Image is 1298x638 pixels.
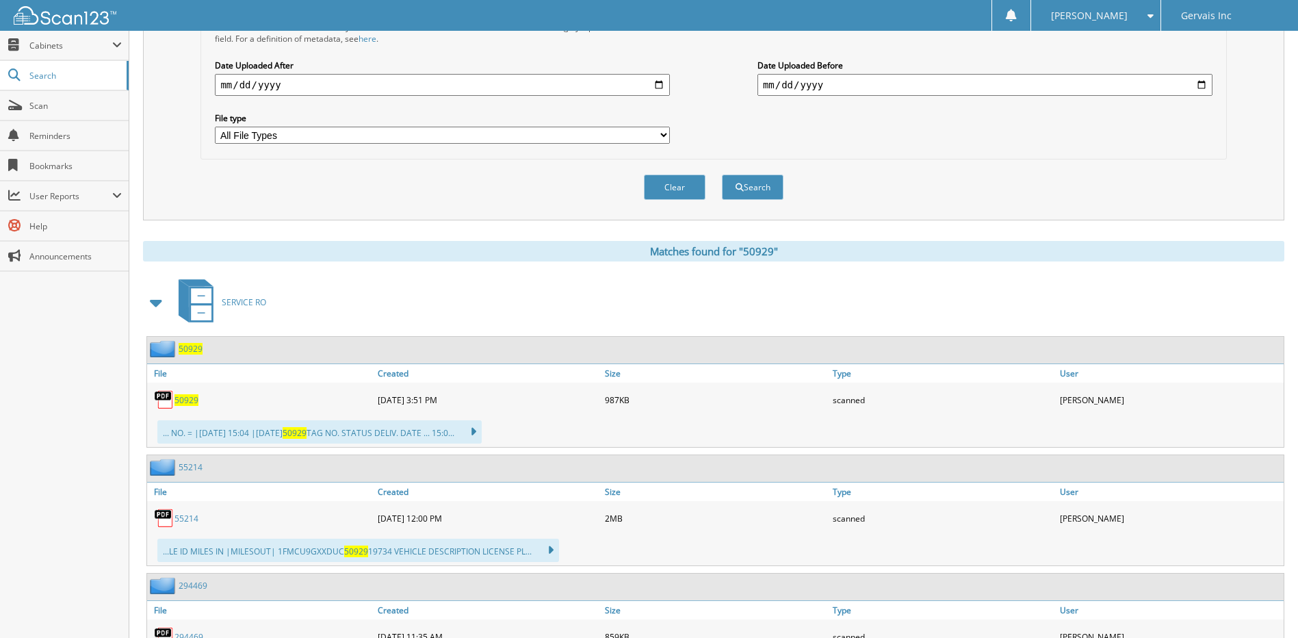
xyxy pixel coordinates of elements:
span: SERVICE RO [222,296,266,308]
a: User [1056,601,1284,620]
label: Date Uploaded Before [757,60,1212,71]
div: [PERSON_NAME] [1056,386,1284,413]
input: start [215,74,670,96]
span: 50929 [283,427,307,439]
button: Clear [644,175,705,200]
div: ...LE ID MILES IN |MILESOUT| 1FMCU9GXXDUC 19734 VEHICLE DESCRIPTION LICENSE PL... [157,539,559,562]
div: ... NO. = |[DATE] 15:04 |[DATE] TAG NO. STATUS DELIV. DATE ... 15:0... [157,420,482,444]
a: Size [601,601,829,620]
span: Bookmarks [29,160,122,172]
img: PDF.png [154,508,174,528]
label: Date Uploaded After [215,60,670,71]
div: [DATE] 12:00 PM [374,505,601,532]
a: User [1056,364,1284,383]
div: 2MB [601,505,829,532]
a: SERVICE RO [170,275,266,329]
a: Created [374,601,601,620]
a: Size [601,364,829,383]
a: File [147,601,374,620]
a: File [147,364,374,383]
img: folder2.png [150,577,179,594]
span: 50929 [344,546,368,557]
img: scan123-logo-white.svg [14,6,116,25]
div: Matches found for "50929" [143,241,1284,261]
span: Announcements [29,251,122,262]
a: 294469 [179,580,207,591]
span: Search [29,70,120,81]
a: Type [829,364,1056,383]
span: Reminders [29,130,122,142]
span: Help [29,220,122,232]
a: File [147,483,374,501]
img: PDF.png [154,390,174,410]
span: User Reports [29,190,112,202]
div: All metadata fields are searched by default. Select a cabinet with metadata to enable filtering b... [215,21,670,44]
a: here [359,33,376,44]
a: 50929 [174,394,198,406]
img: folder2.png [150,459,179,476]
iframe: Chat Widget [1230,572,1298,638]
img: folder2.png [150,340,179,357]
div: [PERSON_NAME] [1056,505,1284,532]
a: Created [374,483,601,501]
a: User [1056,483,1284,501]
a: 50929 [179,343,203,355]
input: end [757,74,1212,96]
a: Type [829,483,1056,501]
a: 55214 [179,461,203,473]
div: scanned [829,505,1056,532]
a: Type [829,601,1056,620]
a: Size [601,483,829,501]
a: 55214 [174,513,198,524]
a: Created [374,364,601,383]
label: File type [215,112,670,124]
div: scanned [829,386,1056,413]
span: Scan [29,100,122,112]
button: Search [722,175,783,200]
div: [DATE] 3:51 PM [374,386,601,413]
span: Cabinets [29,40,112,51]
span: Gervais Inc [1181,12,1232,20]
span: [PERSON_NAME] [1051,12,1128,20]
div: 987KB [601,386,829,413]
